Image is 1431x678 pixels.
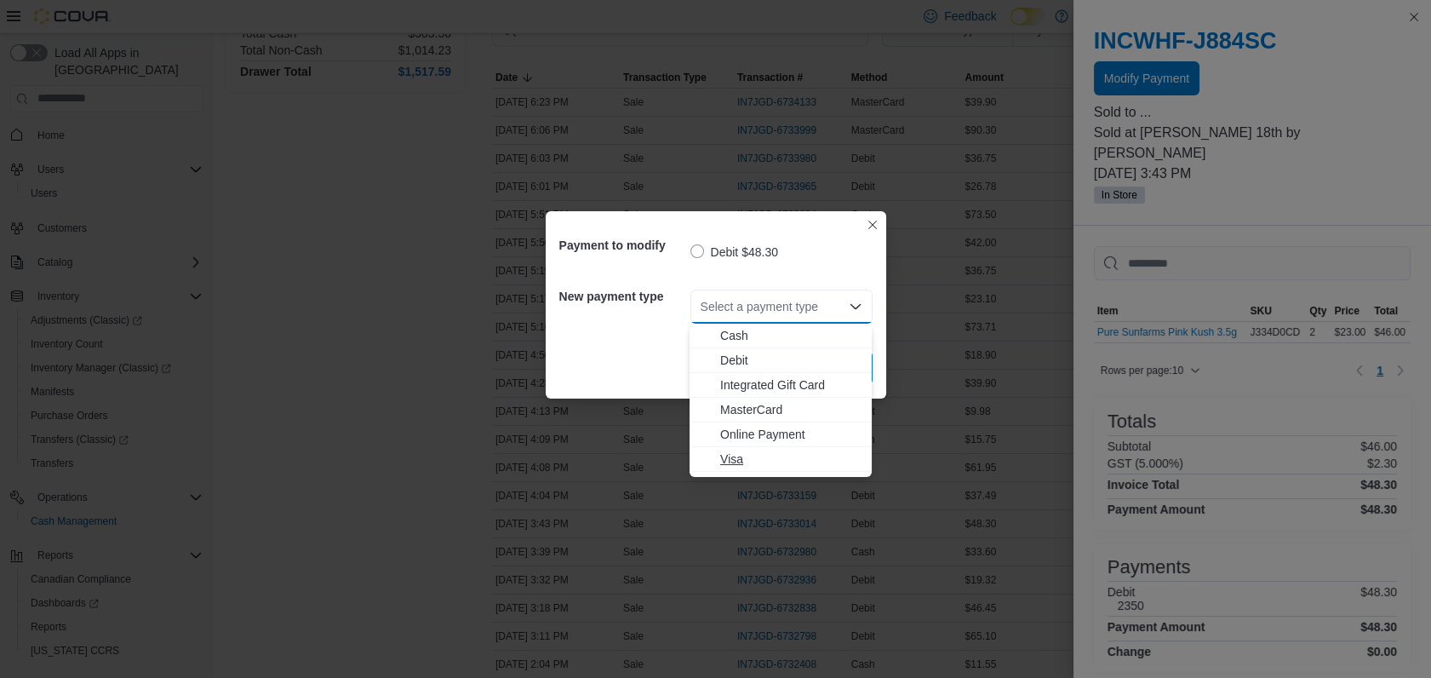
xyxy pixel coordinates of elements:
[849,300,862,313] button: Close list of options
[690,398,872,422] button: MasterCard
[690,422,872,447] button: Online Payment
[559,228,687,262] h5: Payment to modify
[690,324,872,348] button: Cash
[690,447,872,472] button: Visa
[720,426,861,443] span: Online Payment
[701,296,702,317] input: Accessible screen reader label
[720,401,861,418] span: MasterCard
[720,327,861,344] span: Cash
[690,373,872,398] button: Integrated Gift Card
[720,376,861,394] span: Integrated Gift Card
[862,215,883,235] button: Closes this modal window
[720,352,861,369] span: Debit
[720,451,861,468] span: Visa
[690,348,872,373] button: Debit
[559,279,687,313] h5: New payment type
[690,242,778,262] label: Debit $48.30
[690,324,872,472] div: Choose from the following options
